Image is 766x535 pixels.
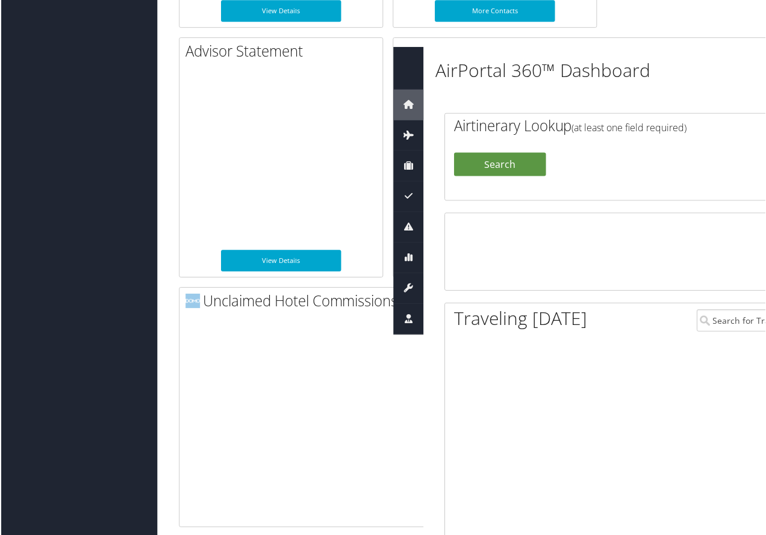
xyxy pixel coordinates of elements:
[220,250,341,272] a: View Details
[185,294,199,309] img: domo-logo.png
[185,41,382,61] h2: Advisor Statement
[454,153,546,177] button: Search
[454,306,588,332] h1: Traveling [DATE]
[572,121,687,134] span: (at least one field required)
